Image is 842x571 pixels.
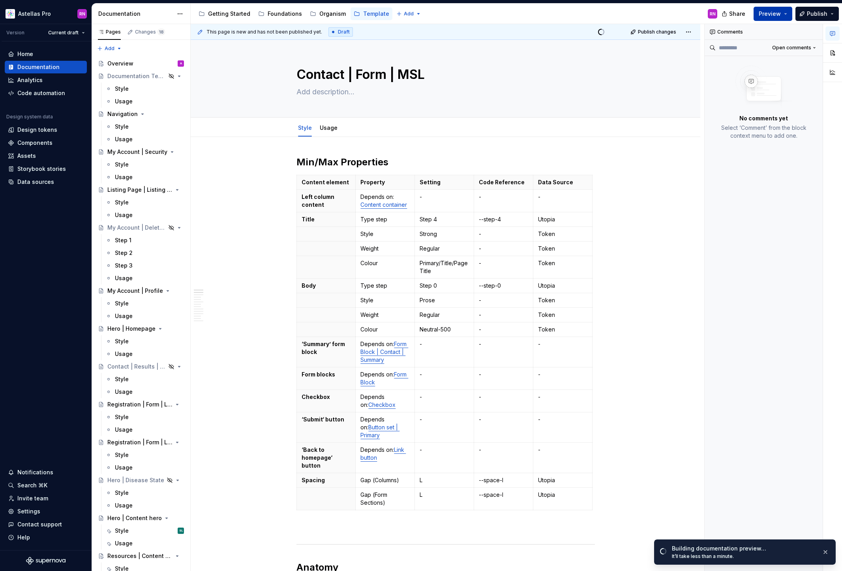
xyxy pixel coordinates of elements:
div: Hero | Content hero [107,514,162,522]
p: --space-l [479,491,528,499]
a: Registration | Form | Login-Register | Extended-Validation [95,398,187,411]
a: Hero | Content hero [95,512,187,524]
a: My Account | Security [95,146,187,158]
div: Version [6,30,24,36]
button: Add [394,8,424,19]
div: Code automation [17,89,65,97]
div: A [180,60,182,67]
div: My Account | Profile [107,287,163,295]
p: Weight [360,245,410,253]
p: - [479,311,528,319]
p: - [479,296,528,304]
p: Setting [420,178,469,186]
span: Share [729,10,745,18]
a: Usage [102,272,187,285]
p: L [420,476,469,484]
p: - [420,393,469,401]
div: Page tree [195,6,392,22]
div: Comments [705,24,823,40]
div: Style [115,413,129,421]
span: Draft [338,29,350,35]
a: Registration | Form | Login-Register [95,436,187,449]
p: Step 4 [420,215,469,223]
span: Publish [807,10,827,18]
a: Style [102,120,187,133]
button: Notifications [5,466,87,479]
div: Usage [115,274,133,282]
div: Documentation [98,10,173,18]
h2: Min/Max Properties [296,156,595,168]
a: Usage [102,171,187,183]
p: Left column content [302,193,351,209]
div: My Account | Security [107,148,167,156]
p: L [420,491,469,499]
div: Organism [319,10,346,18]
div: Usage [317,119,341,136]
div: Contact support [17,520,62,528]
a: Usage [102,348,187,360]
div: Style [295,119,315,136]
p: Weight [360,311,410,319]
p: - [479,259,528,267]
div: Usage [115,426,133,434]
a: Analytics [5,74,87,86]
div: Registration | Form | Login-Register [107,438,173,446]
span: This page is new and has not been published yet. [206,29,322,35]
span: Add [105,45,114,52]
div: Pages [98,29,121,35]
div: Step 1 [115,236,131,244]
div: Search ⌘K [17,481,47,489]
p: Token [538,259,587,267]
div: Hero | Homepage [107,325,156,333]
div: Design system data [6,114,53,120]
p: - [479,416,528,423]
p: Style [360,230,410,238]
div: Help [17,534,30,541]
button: Add [95,43,124,54]
a: Getting Started [195,7,253,20]
a: Style [102,196,187,209]
a: Data sources [5,176,87,188]
button: Preview [754,7,792,21]
div: Style [115,161,129,168]
p: Prose [420,296,469,304]
p: Colour [360,326,410,333]
div: Usage [115,211,133,219]
p: Token [538,245,587,253]
p: Content element [302,178,351,186]
p: Regular [420,311,469,319]
div: Style [115,375,129,383]
p: Utopia [538,476,587,484]
a: Listing Page | Listing Section [95,183,187,196]
a: Step 3 [102,259,187,272]
p: Type step [360,282,410,290]
p: - [420,371,469,378]
a: Step 2 [102,247,187,259]
p: Depends on: [360,416,410,439]
p: Token [538,296,587,304]
div: Data sources [17,178,54,186]
p: --space-l [479,476,528,484]
div: It’ll take less than a minute. [672,553,816,560]
a: Settings [5,505,87,518]
div: My Account | Delete Account [107,224,166,232]
div: Template [363,10,389,18]
div: Style [115,85,129,93]
strong: Property [360,179,385,185]
p: Body [302,282,351,290]
div: Style [115,489,129,497]
div: Style [115,198,129,206]
a: Assets [5,150,87,162]
p: - [538,340,587,348]
a: Resources | Content header [95,550,187,562]
button: Publish [795,7,839,21]
button: Open comments [769,42,819,53]
a: Usage [102,461,187,474]
p: Utopia [538,491,587,499]
p: ‘Summary’ form block [302,340,351,356]
p: Step 0 [420,282,469,290]
p: Colour [360,259,410,267]
span: Open comments [772,45,811,51]
div: Usage [115,135,133,143]
p: No comments yet [739,114,788,122]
